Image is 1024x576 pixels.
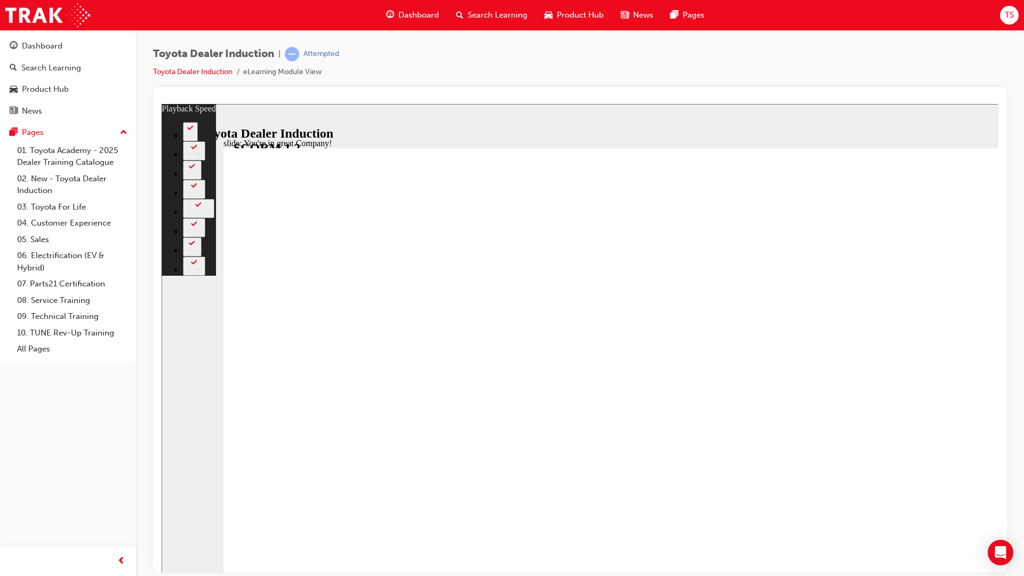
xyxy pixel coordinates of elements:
[10,128,18,138] span: pages-icon
[557,9,604,21] span: Product Hub
[13,199,132,215] a: 03. Toyota For Life
[988,540,1013,565] div: Open Intercom Messenger
[10,107,18,116] span: news-icon
[243,66,322,78] li: eLearning Module View
[447,4,536,26] a: search-iconSearch Learning
[468,9,527,21] span: Search Learning
[21,57,40,76] button: 1.5
[5,3,90,27] img: Trak
[13,292,132,309] a: 08. Service Training
[278,48,281,60] span: |
[4,36,132,56] a: Dashboard
[26,124,39,132] div: 0.75
[13,247,132,276] a: 06. Electrification (EV & Hybrid)
[378,4,447,26] a: guage-iconDashboard
[13,142,132,171] a: 01. Toyota Academy - 2025 Dealer Training Catalogue
[13,276,132,292] a: 07. Parts21 Certification
[26,47,39,55] div: 1.75
[683,9,705,21] span: Pages
[21,153,44,172] button: 0.25
[21,95,53,114] button: Normal
[13,215,132,231] a: 04. Customer Experience
[26,28,32,36] div: 2
[26,162,39,170] div: 0.25
[10,85,18,94] span: car-icon
[21,76,44,95] button: 1.25
[153,67,233,76] a: Toyota Dealer Induction
[456,9,463,22] span: search-icon
[10,63,17,73] span: search-icon
[633,9,653,21] span: News
[621,9,629,22] span: news-icon
[536,4,612,26] a: car-iconProduct Hub
[21,114,44,133] button: 0.75
[153,48,274,60] span: Toyota Dealer Induction
[13,325,132,341] a: 10. TUNE Rev-Up Training
[21,18,36,37] button: 2
[21,62,81,74] div: Search Learning
[4,123,132,142] button: Pages
[22,83,69,95] div: Product Hub
[1000,6,1019,25] button: TS
[386,9,394,22] span: guage-icon
[4,34,132,123] button: DashboardSearch LearningProduct HubNews
[13,171,132,199] a: 02. New - Toyota Dealer Induction
[26,105,49,113] div: Normal
[22,126,44,139] div: Pages
[4,101,132,121] a: News
[612,4,662,26] a: news-iconNews
[13,341,132,357] a: All Pages
[117,555,125,568] span: prev-icon
[13,308,132,325] a: 09. Technical Training
[303,49,339,59] div: Attempted
[21,133,40,153] button: 0.5
[22,40,62,52] div: Dashboard
[26,85,39,93] div: 1.25
[13,231,132,248] a: 05. Sales
[21,37,44,57] button: 1.75
[545,9,553,22] span: car-icon
[4,58,132,78] a: Search Learning
[26,143,36,151] div: 0.5
[26,66,36,74] div: 1.5
[670,9,678,22] span: pages-icon
[398,9,439,21] span: Dashboard
[22,105,42,117] div: News
[662,4,713,26] a: pages-iconPages
[1005,9,1014,21] span: TS
[62,35,963,44] div: slide: You're in great Company!
[120,126,127,140] span: up-icon
[285,47,299,61] span: learningRecordVerb_ATTEMPT-icon
[4,79,132,99] a: Product Hub
[10,42,18,51] span: guage-icon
